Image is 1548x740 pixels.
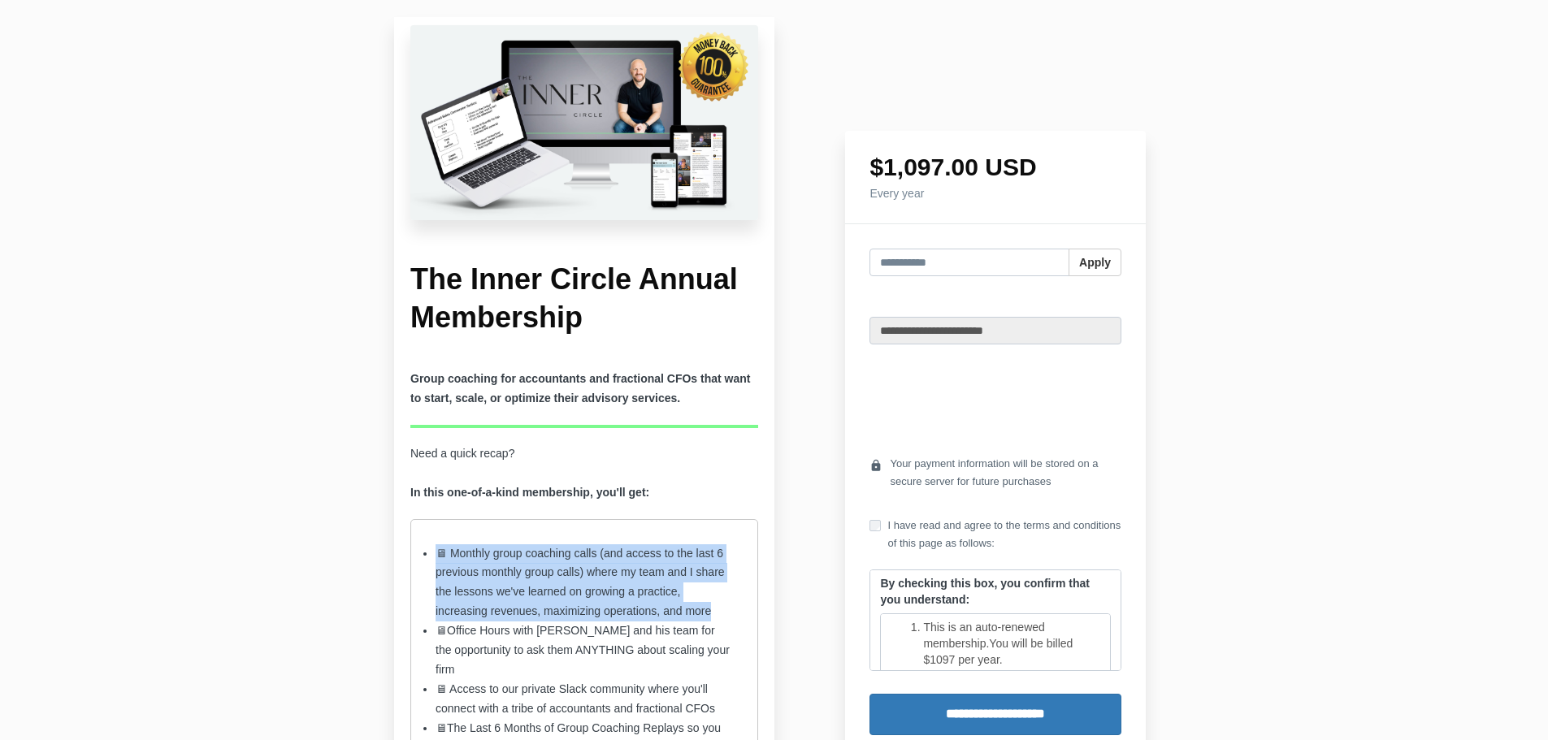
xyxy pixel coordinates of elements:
[410,372,750,405] b: Group coaching for accountants and fractional CFOs that want to start, scale, or optimize their a...
[869,517,1121,552] label: I have read and agree to the terms and conditions of this page as follows:
[410,25,758,220] img: a6bb5cf-a1f0-aac6-6742-314d385cea26_Untitled_design-12.png
[869,188,1121,199] h4: Every year
[436,621,733,680] li: Office Hours with [PERSON_NAME] and his team
[869,155,1121,180] h1: $1,097.00 USD
[890,455,1121,491] span: Your payment information will be stored on a secure server for future purchases
[436,624,447,637] span: 🖥
[869,520,881,531] input: I have read and agree to the terms and conditions of this page as follows:
[436,624,730,676] span: for the opportunity to ask them ANYTHING about scaling your firm
[1070,292,1121,317] a: Logout
[410,486,649,499] strong: In this one-of-a-kind membership, you'll get:
[410,261,758,337] h1: The Inner Circle Annual Membership
[436,721,447,734] span: 🖥
[410,444,758,503] p: Need a quick recap?
[869,455,882,477] i: lock
[436,544,733,622] li: 🖥 Monthly group coaching calls (and access to the last 6 previous monthly group calls) where my t...
[923,668,1100,700] li: There are no refunds for any reason after your first 30 days.
[923,621,1044,650] span: This is an auto-renewed membership.
[866,357,1125,442] iframe: Secure payment input frame
[1069,249,1121,276] button: Apply
[436,680,733,719] li: 🖥 Access to our private Slack community where you'll connect with a tribe of accountants and frac...
[923,619,1100,668] li: You will be billed $1097 per year.
[880,577,1089,606] strong: By checking this box, you confirm that you understand:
